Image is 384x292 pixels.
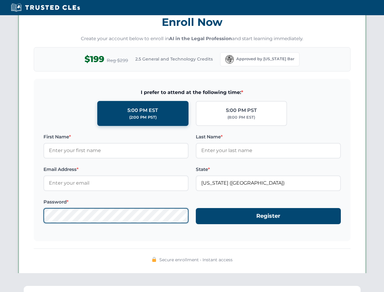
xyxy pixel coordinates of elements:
[169,36,232,41] strong: AI in the Legal Profession
[196,166,341,173] label: State
[135,56,213,62] span: 2.5 General and Technology Credits
[196,143,341,158] input: Enter your last name
[43,166,189,173] label: Email Address
[196,208,341,224] button: Register
[127,106,158,114] div: 5:00 PM EST
[226,106,257,114] div: 5:00 PM PST
[43,198,189,206] label: Password
[34,12,351,32] h3: Enroll Now
[196,176,341,191] input: Florida (FL)
[129,114,157,120] div: (2:00 PM PST)
[85,52,104,66] span: $199
[43,89,341,96] span: I prefer to attend at the following time:
[225,55,234,64] img: Florida Bar
[34,35,351,42] p: Create your account below to enroll in and start learning immediately.
[107,57,128,64] span: Reg $299
[227,114,255,120] div: (8:00 PM EST)
[196,133,341,141] label: Last Name
[152,257,157,262] img: 🔒
[43,176,189,191] input: Enter your email
[9,3,82,12] img: Trusted CLEs
[43,133,189,141] label: First Name
[159,256,233,263] span: Secure enrollment • Instant access
[236,56,294,62] span: Approved by [US_STATE] Bar
[43,143,189,158] input: Enter your first name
